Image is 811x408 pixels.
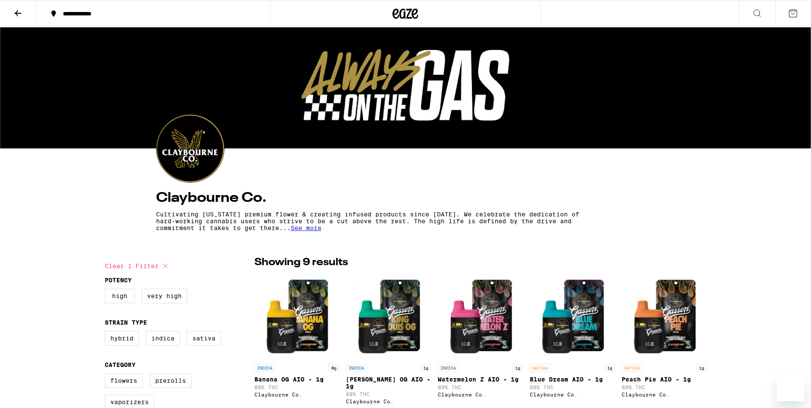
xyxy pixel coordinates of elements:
p: INDICA [438,364,458,372]
img: Claybourne Co. - Banana OG AIO - 1g [254,274,339,360]
p: INDICA [254,364,275,372]
p: 1g [513,364,523,372]
p: 1g [605,364,615,372]
label: Prerolls [150,373,192,388]
h4: Claybourne Co. [156,191,655,205]
p: 89% THC [438,384,523,390]
div: Claybourne Co. [254,392,339,397]
p: 1g [696,364,707,372]
legend: Potency [105,277,132,284]
p: 88% THC [622,384,707,390]
p: Peach Pie AIO - 1g [622,376,707,383]
p: Watermelon Z AIO - 1g [438,376,523,383]
img: Claybourne Co. - Watermelon Z AIO - 1g [438,274,523,360]
p: 88% THC [254,384,339,390]
legend: Category [105,361,136,368]
label: Sativa [187,331,221,346]
p: 1g [421,364,431,372]
div: Claybourne Co. [346,399,431,404]
div: Claybourne Co. [622,392,707,397]
label: Very High [142,289,187,303]
p: Blue Dream AIO - 1g [530,376,615,383]
button: Clear 1 filter [105,255,171,277]
label: Flowers [105,373,143,388]
span: See more [291,225,321,231]
img: Claybourne Co. - Peach Pie AIO - 1g [622,274,707,360]
p: 0g [329,364,339,372]
img: Claybourne Co. - King Louis OG AIO - 1g [346,274,431,360]
img: Claybourne Co. logo [156,115,224,182]
label: Hybrid [105,331,139,346]
p: 88% THC [530,384,615,390]
p: INDICA [346,364,366,372]
label: High [105,289,135,303]
p: Showing 9 results [254,255,348,270]
p: Cultivating [US_STATE] premium flower & creating infused products since [DATE]. We celebrate the ... [156,211,580,231]
div: Claybourne Co. [530,392,615,397]
legend: Strain Type [105,319,147,326]
p: [PERSON_NAME] OG AIO - 1g [346,376,431,390]
div: Claybourne Co. [438,392,523,397]
p: Banana OG AIO - 1g [254,376,339,383]
p: SATIVA [530,364,550,372]
p: SATIVA [622,364,642,372]
label: Indica [146,331,180,346]
img: Claybourne Co. - Blue Dream AIO - 1g [530,274,615,360]
iframe: Button to launch messaging window [777,374,804,401]
p: 88% THC [346,391,431,397]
